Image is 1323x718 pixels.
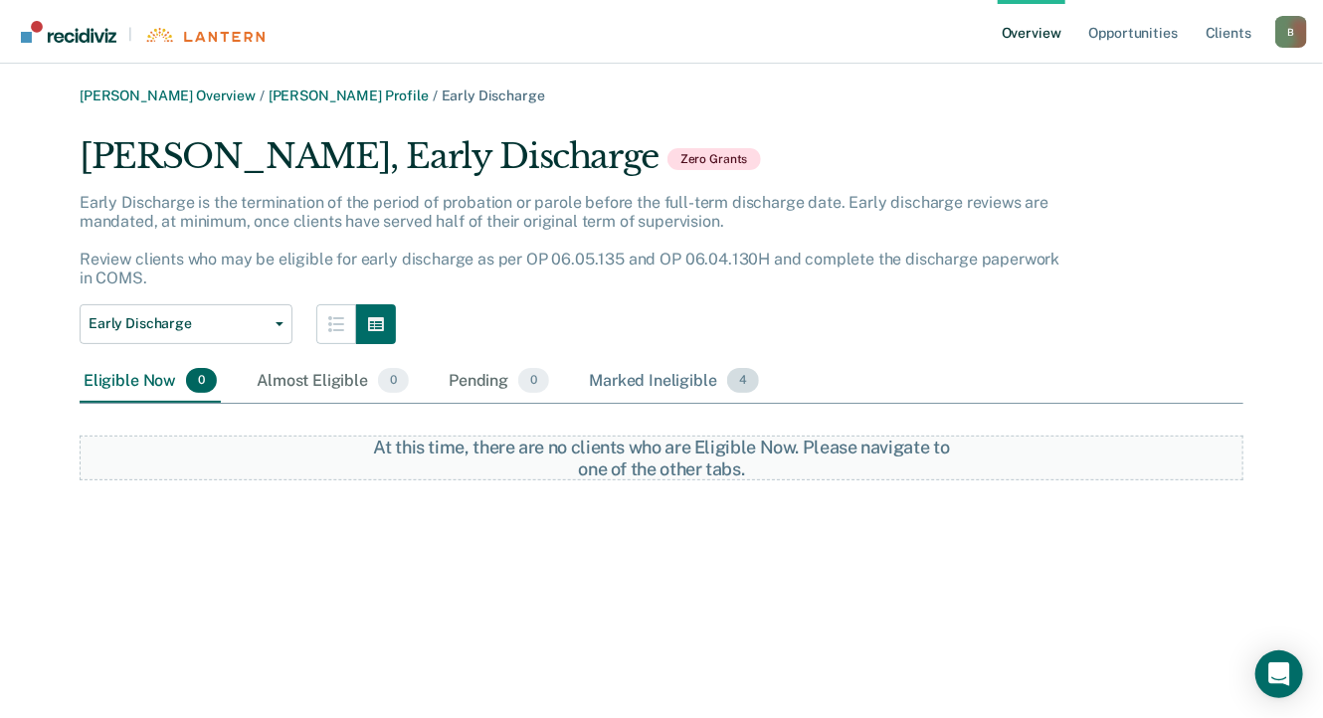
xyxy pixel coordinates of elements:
img: Lantern [144,28,265,43]
span: / [256,88,269,103]
div: [PERSON_NAME], Early Discharge [80,136,1072,193]
span: Zero Grants [667,148,761,170]
img: Recidiviz [21,21,116,43]
a: [PERSON_NAME] Profile [269,88,429,103]
span: Early Discharge [442,88,545,103]
span: 0 [186,368,217,394]
div: B [1275,16,1307,48]
span: Early Discharge [89,315,268,332]
button: Profile dropdown button [1275,16,1307,48]
p: Early Discharge is the termination of the period of probation or parole before the full-term disc... [80,193,1059,288]
span: / [429,88,442,103]
div: At this time, there are no clients who are Eligible Now. Please navigate to one of the other tabs. [371,437,952,479]
span: | [116,26,144,43]
span: 4 [727,368,759,394]
div: Marked Ineligible4 [585,360,763,404]
div: Almost Eligible0 [253,360,413,404]
div: Open Intercom Messenger [1255,650,1303,698]
span: 0 [518,368,549,394]
div: Eligible Now0 [80,360,221,404]
div: Pending0 [445,360,553,404]
span: 0 [378,368,409,394]
button: Early Discharge [80,304,292,344]
a: [PERSON_NAME] Overview [80,88,256,103]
